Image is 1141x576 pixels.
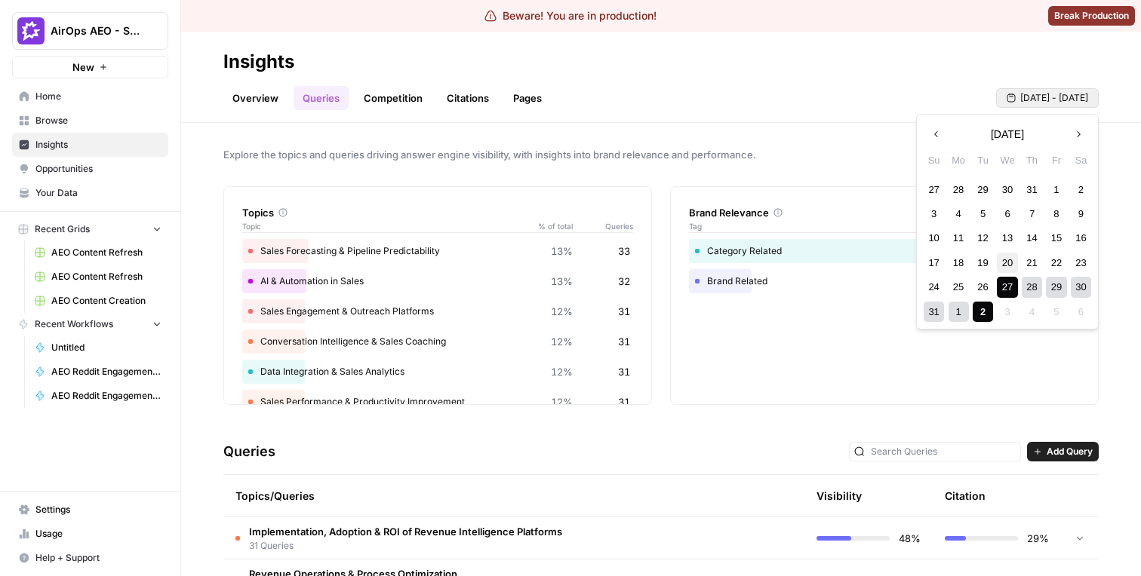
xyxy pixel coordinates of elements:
[12,157,168,181] a: Opportunities
[28,335,168,360] a: Untitled
[1046,204,1066,224] div: Choose Friday, August 8th, 2025
[1047,445,1093,458] span: Add Query
[916,114,1099,329] div: [DATE] - [DATE]
[1027,442,1099,461] button: Add Query
[997,150,1017,170] div: We
[35,222,90,236] span: Recent Grids
[527,220,573,232] span: % of total
[551,364,573,379] span: 12%
[618,274,630,289] span: 32
[996,88,1099,108] button: [DATE] - [DATE]
[973,228,993,248] div: Choose Tuesday, August 12th, 2025
[551,274,573,289] span: 13%
[294,86,349,110] a: Queries
[242,390,633,414] div: Sales Performance & Productivity Improvement
[1048,6,1135,26] button: Break Production
[924,277,944,297] div: Choose Sunday, August 24th, 2025
[997,179,1017,200] div: Choose Wednesday, July 30th, 2025
[689,205,1080,220] div: Brand Relevance
[12,498,168,522] a: Settings
[223,50,294,74] div: Insights
[355,86,432,110] a: Competition
[949,253,969,273] div: Choose Monday, August 18th, 2025
[1020,91,1088,105] span: [DATE] - [DATE]
[1046,179,1066,200] div: Choose Friday, August 1st, 2025
[242,239,633,263] div: Sales Forecasting & Pipeline Predictability
[12,12,168,50] button: Workspace: AirOps AEO - Single Brand (Gong)
[618,244,630,259] span: 33
[949,228,969,248] div: Choose Monday, August 11th, 2025
[1046,253,1066,273] div: Choose Friday, August 22nd, 2025
[1046,150,1066,170] div: Fr
[12,522,168,546] a: Usage
[1071,204,1091,224] div: Choose Saturday, August 9th, 2025
[924,302,944,322] div: Choose Sunday, August 31st, 2025
[899,531,921,546] span: 48%
[997,302,1017,322] div: Not available Wednesday, September 3rd, 2025
[72,60,94,75] span: New
[618,364,630,379] span: 31
[618,304,630,319] span: 31
[949,204,969,224] div: Choose Monday, August 4th, 2025
[973,277,993,297] div: Choose Tuesday, August 26th, 2025
[35,527,161,541] span: Usage
[924,253,944,273] div: Choose Sunday, August 17th, 2025
[223,147,1099,162] span: Explore the topics and queries driving answer engine visibility, with insights into brand relevan...
[242,205,633,220] div: Topics
[949,302,969,322] div: Choose Monday, September 1st, 2025
[945,475,986,516] div: Citation
[35,114,161,127] span: Browse
[28,384,168,408] a: AEO Reddit Engagement - Fork
[12,181,168,205] a: Your Data
[689,239,1080,263] div: Category Related
[1046,228,1066,248] div: Choose Friday, August 15th, 2025
[991,127,1024,142] span: [DATE]
[35,162,161,176] span: Opportunities
[573,220,633,232] span: Queries
[242,329,633,354] div: Conversation Intelligence & Sales Coaching
[223,86,288,110] a: Overview
[35,90,161,103] span: Home
[28,265,168,289] a: AEO Content Refresh
[12,84,168,109] a: Home
[973,150,993,170] div: Tu
[973,179,993,200] div: Choose Tuesday, July 29th, 2025
[504,86,551,110] a: Pages
[924,204,944,224] div: Choose Sunday, August 3rd, 2025
[1022,302,1042,322] div: Not available Thursday, September 4th, 2025
[51,389,161,403] span: AEO Reddit Engagement - Fork
[249,524,562,539] span: Implementation, Adoption & ROI of Revenue Intelligence Platforms
[1046,302,1066,322] div: Not available Friday, September 5th, 2025
[438,86,498,110] a: Citations
[242,360,633,384] div: Data Integration & Sales Analytics
[223,441,275,462] h3: Queries
[235,475,664,516] div: Topics/Queries
[484,8,657,23] div: Beware! You are in production!
[949,150,969,170] div: Mo
[51,365,161,378] span: AEO Reddit Engagement - Fork
[12,109,168,133] a: Browse
[618,394,630,409] span: 31
[28,241,168,265] a: AEO Content Refresh
[1022,253,1042,273] div: Choose Thursday, August 21st, 2025
[551,394,573,409] span: 12%
[35,138,161,152] span: Insights
[17,17,45,44] img: AirOps AEO - Single Brand (Gong) Logo
[871,444,1016,459] input: Search Queries
[1071,253,1091,273] div: Choose Saturday, August 23rd, 2025
[12,218,168,241] button: Recent Grids
[12,133,168,157] a: Insights
[551,244,573,259] span: 13%
[1022,277,1042,297] div: Choose Thursday, August 28th, 2025
[1071,302,1091,322] div: Not available Saturday, September 6th, 2025
[973,302,993,322] div: Choose Tuesday, September 2nd, 2025
[35,186,161,200] span: Your Data
[51,341,161,354] span: Untitled
[997,253,1017,273] div: Choose Wednesday, August 20th, 2025
[51,294,161,308] span: AEO Content Creation
[1046,277,1066,297] div: Choose Friday, August 29th, 2025
[1022,228,1042,248] div: Choose Thursday, August 14th, 2025
[35,317,113,331] span: Recent Workflows
[242,299,633,323] div: Sales Engagement & Outreach Platforms
[1071,150,1091,170] div: Sa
